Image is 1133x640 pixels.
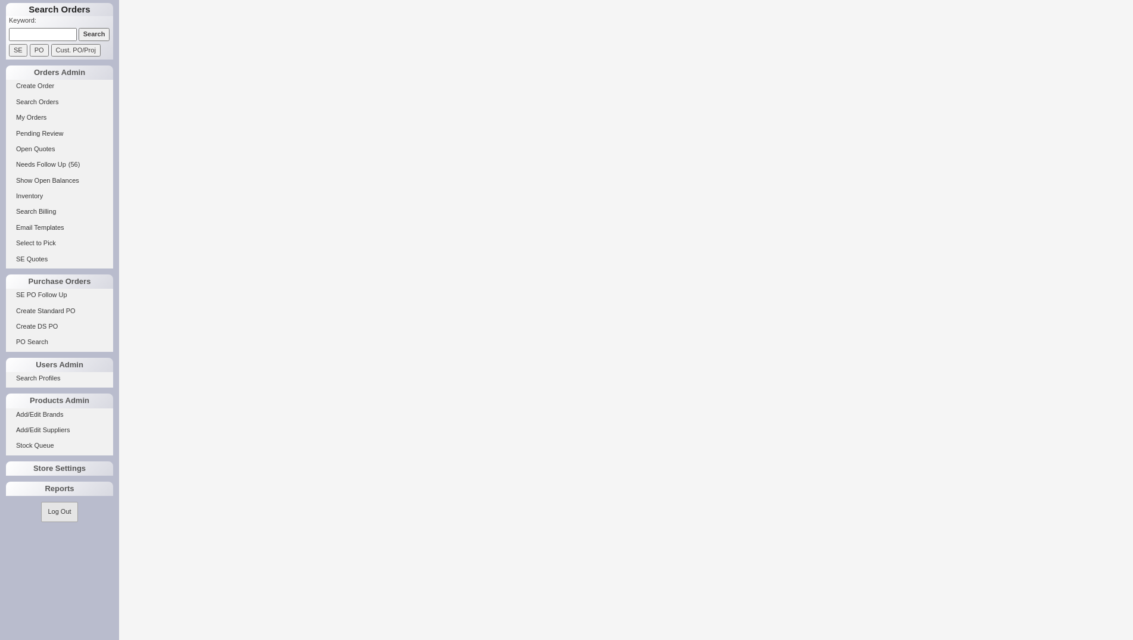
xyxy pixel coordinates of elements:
[79,28,110,40] input: Search
[6,190,113,202] a: Inventory
[6,394,113,408] div: Products Admin
[6,253,113,266] a: SE Quotes
[68,161,80,168] span: ( 56 )
[6,320,113,333] a: Create DS PO
[9,44,27,57] input: SE
[16,130,64,137] span: Pending Review
[6,289,113,301] a: SE PO Follow Up
[9,16,113,28] p: Keyword:
[6,3,113,16] h1: Search Orders
[6,439,113,452] a: Stock Queue
[51,44,101,57] input: Cust. PO/Proj
[6,408,113,421] a: Add/Edit Brands
[6,237,113,249] a: Select to Pick
[6,461,113,476] div: Store Settings
[6,158,113,171] a: Needs Follow Up(56)
[6,482,113,496] div: Reports
[6,143,113,155] a: Open Quotes
[6,80,113,92] a: Create Order
[6,96,113,108] a: Search Orders
[6,127,113,140] a: Pending Review
[6,174,113,187] a: Show Open Balances
[30,44,49,57] input: PO
[6,424,113,436] a: Add/Edit Suppliers
[6,358,113,372] div: Users Admin
[6,336,113,348] a: PO Search
[6,65,113,80] div: Orders Admin
[6,111,113,124] a: My Orders
[6,221,113,234] a: Email Templates
[41,502,77,522] button: Log Out
[6,372,113,385] a: Search Profiles
[6,305,113,317] a: Create Standard PO
[6,274,113,289] div: Purchase Orders
[16,161,66,168] span: Needs Follow Up
[6,205,113,218] a: Search Billing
